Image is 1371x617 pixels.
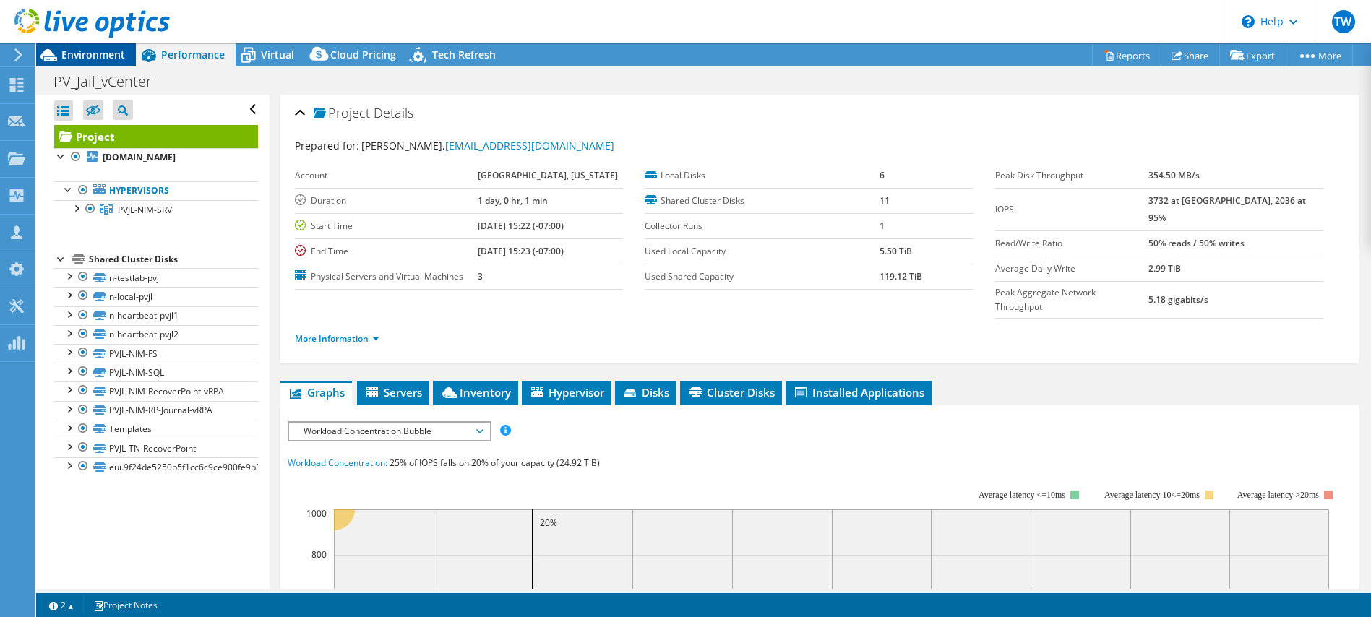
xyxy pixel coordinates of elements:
[1148,194,1306,224] b: 3732 at [GEOGRAPHIC_DATA], 2036 at 95%
[995,202,1149,217] label: IOPS
[1219,44,1286,66] a: Export
[1148,169,1200,181] b: 354.50 MB/s
[295,269,478,284] label: Physical Servers and Virtual Machines
[118,204,172,216] span: PVJL-NIM-SRV
[295,332,379,345] a: More Information
[645,168,880,183] label: Local Disks
[364,385,422,400] span: Servers
[89,251,258,268] div: Shared Cluster Disks
[1148,262,1181,275] b: 2.99 TiB
[54,381,258,400] a: PVJL-NIM-RecoverPoint-vRPA
[995,262,1149,276] label: Average Daily Write
[54,268,258,287] a: n-testlab-pvjl
[880,270,922,282] b: 119.12 TiB
[54,457,258,476] a: eui.9f24de5250b5f1cc6c9ce900fe9b3ac9
[645,244,880,259] label: Used Local Capacity
[54,363,258,381] a: PVJL-NIM-SQL
[83,596,168,614] a: Project Notes
[54,344,258,363] a: PVJL-NIM-FS
[374,104,413,121] span: Details
[995,168,1149,183] label: Peak Disk Throughput
[1092,44,1161,66] a: Reports
[311,548,327,561] text: 800
[687,385,775,400] span: Cluster Disks
[261,48,294,61] span: Virtual
[440,385,511,400] span: Inventory
[54,306,258,325] a: n-heartbeat-pvjl1
[1161,44,1220,66] a: Share
[54,287,258,306] a: n-local-pvjl
[1237,490,1319,500] text: Average latency >20ms
[445,139,614,152] a: [EMAIL_ADDRESS][DOMAIN_NAME]
[54,148,258,167] a: [DOMAIN_NAME]
[361,139,614,152] span: [PERSON_NAME],
[540,517,557,529] text: 20%
[1286,44,1353,66] a: More
[330,48,396,61] span: Cloud Pricing
[295,219,478,233] label: Start Time
[645,269,880,284] label: Used Shared Capacity
[880,169,885,181] b: 6
[161,48,225,61] span: Performance
[54,181,258,200] a: Hypervisors
[622,385,669,400] span: Disks
[529,385,604,400] span: Hypervisor
[314,106,370,121] span: Project
[1332,10,1355,33] span: TW
[880,220,885,232] b: 1
[880,245,912,257] b: 5.50 TiB
[103,151,176,163] b: [DOMAIN_NAME]
[47,74,174,90] h1: PV_Jail_vCenter
[390,457,600,469] span: 25% of IOPS falls on 20% of your capacity (24.92 TiB)
[54,439,258,457] a: PVJL-TN-RecoverPoint
[295,244,478,259] label: End Time
[432,48,496,61] span: Tech Refresh
[995,285,1149,314] label: Peak Aggregate Network Throughput
[39,596,84,614] a: 2
[793,385,924,400] span: Installed Applications
[295,139,359,152] label: Prepared for:
[288,385,345,400] span: Graphs
[645,194,880,208] label: Shared Cluster Disks
[478,194,548,207] b: 1 day, 0 hr, 1 min
[1104,490,1200,500] tspan: Average latency 10<=20ms
[1148,293,1208,306] b: 5.18 gigabits/s
[1242,15,1255,28] svg: \n
[306,507,327,519] text: 1000
[1148,237,1245,249] b: 50% reads / 50% writes
[645,219,880,233] label: Collector Runs
[295,168,478,183] label: Account
[288,457,387,469] span: Workload Concentration:
[979,490,1065,500] tspan: Average latency <=10ms
[54,125,258,148] a: Project
[54,420,258,439] a: Templates
[880,194,890,207] b: 11
[54,401,258,420] a: PVJL-NIM-RP-Journal-vRPA
[478,270,483,282] b: 3
[54,325,258,344] a: n-heartbeat-pvjl2
[478,245,564,257] b: [DATE] 15:23 (-07:00)
[61,48,125,61] span: Environment
[295,194,478,208] label: Duration
[995,236,1149,251] label: Read/Write Ratio
[478,220,564,232] b: [DATE] 15:22 (-07:00)
[54,200,258,219] a: PVJL-NIM-SRV
[478,169,618,181] b: [GEOGRAPHIC_DATA], [US_STATE]
[296,423,482,440] span: Workload Concentration Bubble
